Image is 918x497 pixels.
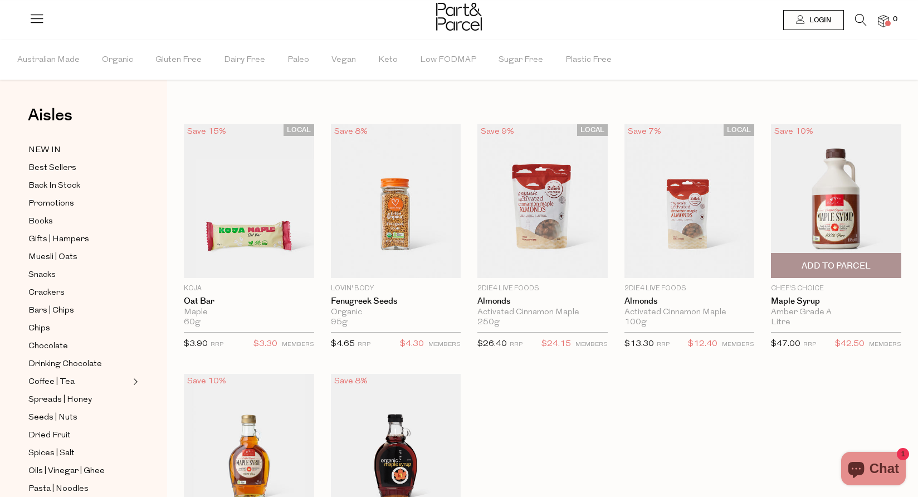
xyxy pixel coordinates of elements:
a: Muesli | Oats [28,250,130,264]
span: Chocolate [28,340,68,353]
img: Maple Syrup [771,124,901,278]
span: Dried Fruit [28,429,71,442]
span: Spices | Salt [28,447,75,460]
img: Oat Bar [184,124,314,278]
span: Organic [102,41,133,80]
a: Almonds [477,296,608,306]
a: Maple Syrup [771,296,901,306]
div: Amber Grade A [771,308,901,318]
a: Fenugreek Seeds [331,296,461,306]
span: Login [807,16,831,25]
span: $4.30 [400,337,424,352]
span: Crackers [28,286,65,300]
span: 250g [477,318,500,328]
span: Gluten Free [155,41,202,80]
small: RRP [211,342,223,348]
span: Back In Stock [28,179,80,193]
div: Maple [184,308,314,318]
span: Aisles [28,103,72,128]
small: RRP [803,342,816,348]
span: Paleo [287,41,309,80]
div: Activated Cinnamon Maple [477,308,608,318]
small: RRP [510,342,523,348]
span: $42.50 [835,337,865,352]
span: Gifts | Hampers [28,233,89,246]
span: Oils | Vinegar | Ghee [28,465,105,478]
span: Plastic Free [565,41,612,80]
span: Low FODMAP [420,41,476,80]
div: Save 7% [624,124,665,139]
a: Chips [28,321,130,335]
small: MEMBERS [428,342,461,348]
a: Aisles [28,107,72,135]
img: Part&Parcel [436,3,482,31]
span: $3.30 [253,337,277,352]
span: Chips [28,322,50,335]
a: Chocolate [28,339,130,353]
span: LOCAL [724,124,754,136]
span: 95g [331,318,348,328]
span: Snacks [28,269,56,282]
div: Activated Cinnamon Maple [624,308,755,318]
a: Spreads | Honey [28,393,130,407]
span: $12.40 [688,337,717,352]
span: LOCAL [284,124,314,136]
div: Save 15% [184,124,229,139]
span: Litre [771,318,790,328]
a: Oat Bar [184,296,314,306]
a: Pasta | Noodles [28,482,130,496]
div: Organic [331,308,461,318]
div: Save 8% [331,124,371,139]
small: RRP [657,342,670,348]
span: $13.30 [624,340,654,348]
p: 2Die4 Live Foods [624,284,755,294]
a: NEW IN [28,143,130,157]
small: RRP [358,342,370,348]
a: Snacks [28,268,130,282]
span: 100g [624,318,647,328]
a: Crackers [28,286,130,300]
button: Expand/Collapse Coffee | Tea [130,375,138,388]
div: Save 10% [184,374,229,389]
span: Books [28,215,53,228]
span: Pasta | Noodles [28,483,89,496]
span: Vegan [331,41,356,80]
span: Sugar Free [499,41,543,80]
span: $24.15 [541,337,571,352]
a: Almonds [624,296,755,306]
a: Coffee | Tea [28,375,130,389]
img: Fenugreek Seeds [331,124,461,278]
small: MEMBERS [282,342,314,348]
p: 2Die4 Live Foods [477,284,608,294]
div: Save 9% [477,124,517,139]
span: Keto [378,41,398,80]
inbox-online-store-chat: Shopify online store chat [838,452,909,488]
span: $4.65 [331,340,355,348]
span: Bars | Chips [28,304,74,318]
span: 0 [890,14,900,25]
small: MEMBERS [722,342,754,348]
a: Dried Fruit [28,428,130,442]
a: Seeds | Nuts [28,411,130,425]
a: Oils | Vinegar | Ghee [28,464,130,478]
a: Gifts | Hampers [28,232,130,246]
span: Muesli | Oats [28,251,77,264]
a: Books [28,215,130,228]
a: Drinking Chocolate [28,357,130,371]
span: $47.00 [771,340,800,348]
p: Koja [184,284,314,294]
span: Promotions [28,197,74,211]
small: MEMBERS [869,342,901,348]
a: Best Sellers [28,161,130,175]
a: Back In Stock [28,179,130,193]
img: Almonds [624,124,755,278]
span: Seeds | Nuts [28,411,77,425]
span: Coffee | Tea [28,376,75,389]
span: Australian Made [17,41,80,80]
img: Almonds [477,124,608,278]
button: Add To Parcel [771,253,901,278]
span: Spreads | Honey [28,393,92,407]
span: Add To Parcel [802,260,871,272]
span: LOCAL [577,124,608,136]
div: Save 8% [331,374,371,389]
